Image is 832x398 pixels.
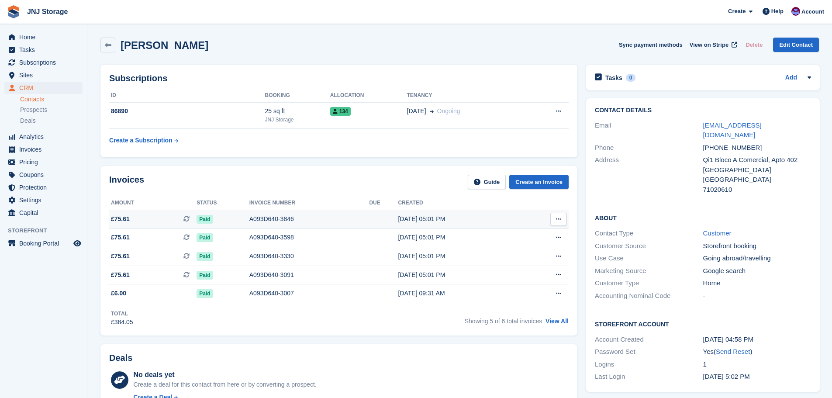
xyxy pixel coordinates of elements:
th: Amount [109,196,197,210]
div: Accounting Nominal Code [595,291,703,301]
div: Yes [703,347,811,357]
div: - [703,291,811,301]
div: [GEOGRAPHIC_DATA] [703,165,811,175]
div: Going abroad/travelling [703,253,811,263]
a: Create an Invoice [509,175,569,189]
div: [DATE] 05:01 PM [398,252,521,261]
img: stora-icon-8386f47178a22dfd0bd8f6a31ec36ba5ce8667c1dd55bd0f319d3a0aa187defe.svg [7,5,20,18]
a: menu [4,169,83,181]
a: menu [4,156,83,168]
span: Prospects [20,106,47,114]
div: A093D640-3598 [249,233,369,242]
a: menu [4,207,83,219]
a: Deals [20,116,83,125]
div: Address [595,155,703,194]
a: menu [4,237,83,249]
div: Last Login [595,372,703,382]
div: Create a Subscription [109,136,173,145]
th: Tenancy [407,89,528,103]
span: Invoices [19,143,72,156]
a: Guide [468,175,506,189]
span: £75.61 [111,252,130,261]
span: Sites [19,69,72,81]
span: Settings [19,194,72,206]
div: Account Created [595,335,703,345]
th: Invoice number [249,196,369,210]
a: menu [4,56,83,69]
span: Protection [19,181,72,194]
a: Edit Contact [773,38,819,52]
a: Send Reset [716,348,750,355]
a: Prospects [20,105,83,114]
div: [GEOGRAPHIC_DATA] [703,175,811,185]
div: Email [595,121,703,140]
span: 134 [330,107,351,116]
span: Paid [197,233,213,242]
div: Use Case [595,253,703,263]
a: menu [4,82,83,94]
span: Paid [197,215,213,224]
span: View on Stripe [690,41,728,49]
span: Paid [197,289,213,298]
img: Jonathan Scrase [791,7,800,16]
div: 25 sq ft [265,107,330,116]
div: Google search [703,266,811,276]
div: Qi1 Bloco A Comercial, Apto 402 [703,155,811,165]
div: [DATE] 05:01 PM [398,215,521,224]
span: ( ) [714,348,752,355]
a: menu [4,69,83,81]
span: CRM [19,82,72,94]
div: 0 [626,74,636,82]
span: Home [19,31,72,43]
div: [DATE] 09:31 AM [398,289,521,298]
span: Coupons [19,169,72,181]
h2: Storefront Account [595,319,811,328]
span: £6.00 [111,289,126,298]
h2: Deals [109,353,132,363]
span: Pricing [19,156,72,168]
div: Password Set [595,347,703,357]
span: Capital [19,207,72,219]
h2: Tasks [605,74,622,82]
div: A093D640-3330 [249,252,369,261]
div: [DATE] 05:01 PM [398,233,521,242]
div: £384.05 [111,318,133,327]
h2: Contact Details [595,107,811,114]
div: Customer Source [595,241,703,251]
div: No deals yet [133,370,316,380]
span: Deals [20,117,36,125]
div: Storefront booking [703,241,811,251]
time: 2025-05-20 16:02:30 UTC [703,373,750,380]
div: Marketing Source [595,266,703,276]
th: Allocation [330,89,407,103]
span: Subscriptions [19,56,72,69]
span: Help [771,7,784,16]
span: £75.61 [111,233,130,242]
th: Due [369,196,398,210]
div: Create a deal for this contact from here or by converting a prospect. [133,380,316,389]
span: Create [728,7,746,16]
div: A093D640-3091 [249,270,369,280]
div: [PHONE_NUMBER] [703,143,811,153]
span: Showing 5 of 6 total invoices [465,318,542,325]
a: menu [4,143,83,156]
th: Created [398,196,521,210]
div: Home [703,278,811,288]
a: menu [4,194,83,206]
a: View All [545,318,569,325]
button: Delete [742,38,766,52]
span: Paid [197,252,213,261]
div: Total [111,310,133,318]
span: Account [801,7,824,16]
span: Tasks [19,44,72,56]
button: Sync payment methods [619,38,683,52]
div: 1 [703,360,811,370]
span: Analytics [19,131,72,143]
a: View on Stripe [686,38,739,52]
span: Paid [197,271,213,280]
div: A093D640-3846 [249,215,369,224]
div: 86890 [109,107,265,116]
span: Booking Portal [19,237,72,249]
div: 71020610 [703,185,811,195]
a: JNJ Storage [24,4,71,19]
